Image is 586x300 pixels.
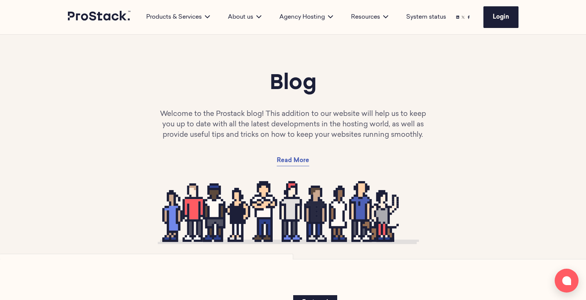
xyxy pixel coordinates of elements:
span: Login [493,14,509,20]
h1: Blog [113,70,473,97]
button: Open chat window [555,269,579,293]
p: Welcome to the Prostack blog! This addition to our website will help us to keep you up to date wi... [158,109,428,140]
a: System status [406,13,446,22]
div: Resources [342,13,397,22]
div: About us [219,13,270,22]
div: Products & Services [137,13,219,22]
a: Read More [277,155,309,166]
a: Prostack logo [68,11,131,23]
div: Agency Hosting [270,13,342,22]
a: Login [483,6,518,28]
span: Read More [277,158,309,164]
